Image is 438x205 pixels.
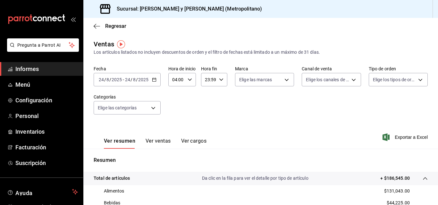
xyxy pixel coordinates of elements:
[373,77,419,82] font: Elige los tipos de orden
[146,138,171,144] font: Ver ventas
[235,66,248,71] font: Marca
[15,113,39,119] font: Personal
[202,176,308,181] font: Da clic en la fila para ver el detalle por tipo de artículo
[94,40,114,48] font: Ventas
[109,77,111,82] font: /
[15,144,46,151] font: Facturación
[17,43,61,48] font: Pregunta a Parrot AI
[111,77,122,82] input: ----
[181,138,207,144] font: Ver cargos
[15,66,39,72] font: Informes
[15,128,45,135] font: Inventarios
[302,66,332,71] font: Canal de venta
[384,188,410,193] font: $131,043.00
[94,23,126,29] button: Regresar
[94,66,106,71] font: Fecha
[15,190,33,196] font: Ayuda
[4,46,79,53] a: Pregunta a Parrot AI
[98,105,137,110] font: Elige las categorías
[136,77,138,82] font: /
[94,50,320,55] font: Los artículos listados no incluyen descuentos de orden y el filtro de fechas está limitado a un m...
[15,81,30,88] font: Menú
[7,38,79,52] button: Pregunta a Parrot AI
[384,133,428,141] button: Exportar a Excel
[15,97,52,104] font: Configuración
[239,77,272,82] font: Elige las marcas
[105,23,126,29] font: Regresar
[94,94,116,99] font: Categorías
[125,77,131,82] input: --
[104,138,206,149] div: pestañas de navegación
[104,138,135,144] font: Ver resumen
[133,77,136,82] input: --
[106,77,109,82] input: --
[94,157,116,163] font: Resumen
[104,77,106,82] font: /
[395,135,428,140] font: Exportar a Excel
[117,40,125,48] img: Marcador de información sobre herramientas
[71,17,76,22] button: abrir_cajón_menú
[131,77,132,82] font: /
[306,77,357,82] font: Elige los canales de venta
[123,77,124,82] font: -
[168,66,196,71] font: Hora de inicio
[138,77,149,82] input: ----
[380,176,410,181] font: + $186,545.00
[104,188,124,193] font: Alimentos
[201,66,217,71] font: Hora fin
[369,66,396,71] font: Tipo de orden
[15,160,46,166] font: Suscripción
[117,6,262,12] font: Sucursal: [PERSON_NAME] y [PERSON_NAME] (Metropolitano)
[94,176,130,181] font: Total de artículos
[98,77,104,82] input: --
